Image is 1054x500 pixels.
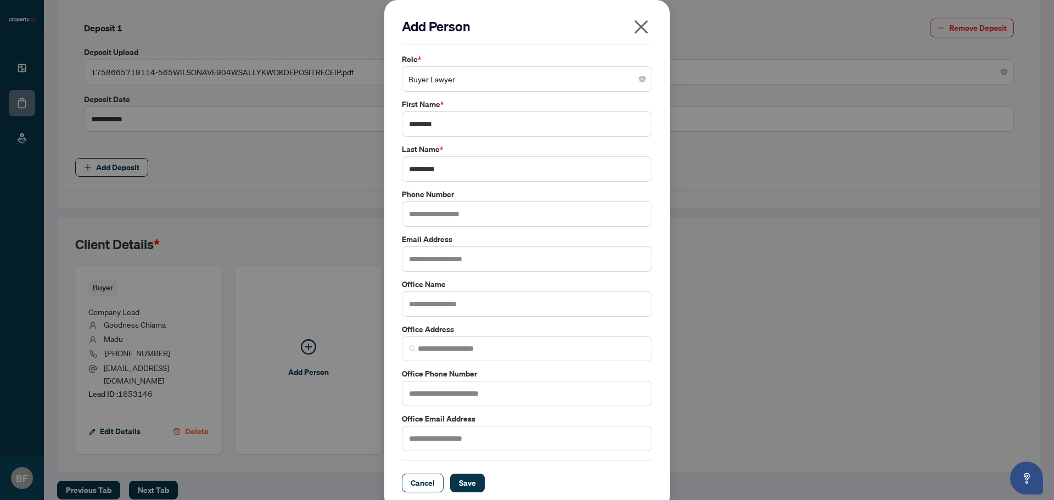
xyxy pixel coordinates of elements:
[402,278,652,290] label: Office Name
[450,474,485,492] button: Save
[402,143,652,155] label: Last Name
[459,474,476,492] span: Save
[402,323,652,335] label: Office Address
[402,188,652,200] label: Phone Number
[402,233,652,245] label: Email Address
[402,18,652,35] h2: Add Person
[409,345,416,352] img: search_icon
[402,368,652,380] label: Office Phone Number
[632,18,650,36] span: close
[402,413,652,425] label: Office Email Address
[402,98,652,110] label: First Name
[402,53,652,65] label: Role
[639,76,646,82] span: close-circle
[408,69,646,89] span: Buyer Lawyer
[1010,462,1043,495] button: Open asap
[411,474,435,492] span: Cancel
[402,474,444,492] button: Cancel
